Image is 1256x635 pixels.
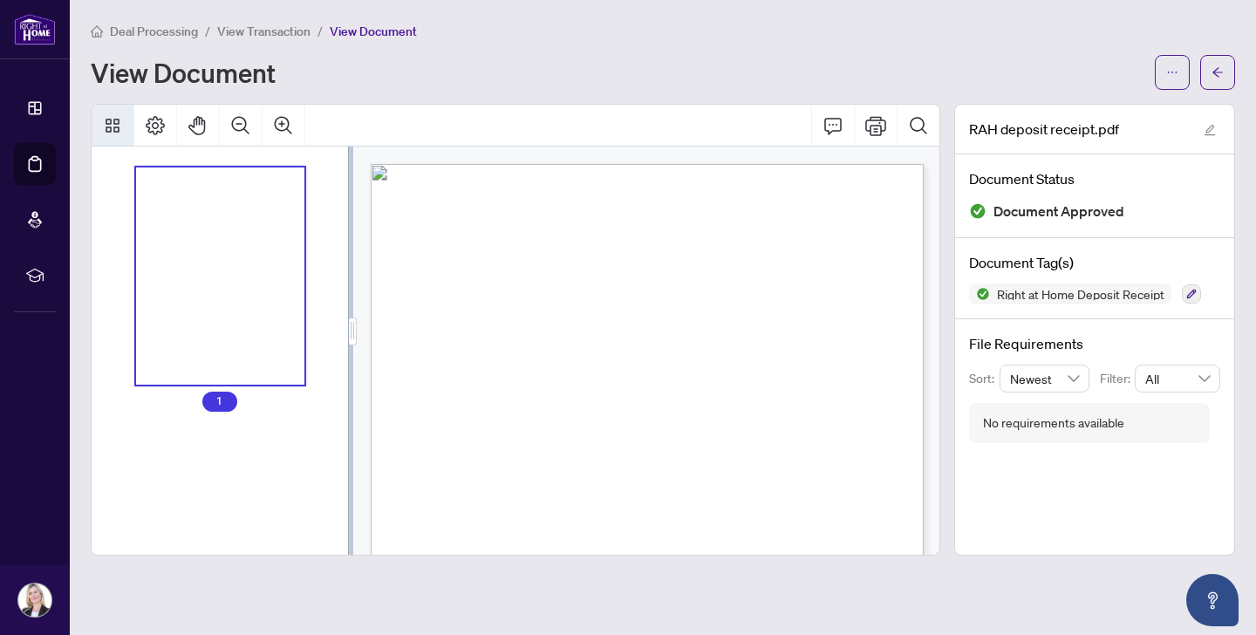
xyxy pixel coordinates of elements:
[91,58,276,86] h1: View Document
[91,25,103,38] span: home
[1204,124,1216,136] span: edit
[18,584,51,617] img: Profile Icon
[969,168,1220,189] h4: Document Status
[1166,66,1178,79] span: ellipsis
[330,24,417,39] span: View Document
[110,24,198,39] span: Deal Processing
[1145,365,1210,392] span: All
[983,413,1124,433] div: No requirements available
[969,369,1000,388] p: Sort:
[205,21,210,41] li: /
[969,119,1119,140] span: RAH deposit receipt.pdf
[969,202,986,220] img: Document Status
[14,13,56,45] img: logo
[317,21,323,41] li: /
[1010,365,1080,392] span: Newest
[969,333,1220,354] h4: File Requirements
[993,200,1124,223] span: Document Approved
[969,283,990,304] img: Status Icon
[1212,66,1224,79] span: arrow-left
[1186,574,1239,626] button: Open asap
[990,288,1171,300] span: Right at Home Deposit Receipt
[969,252,1220,273] h4: Document Tag(s)
[1100,369,1135,388] p: Filter:
[217,24,311,39] span: View Transaction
